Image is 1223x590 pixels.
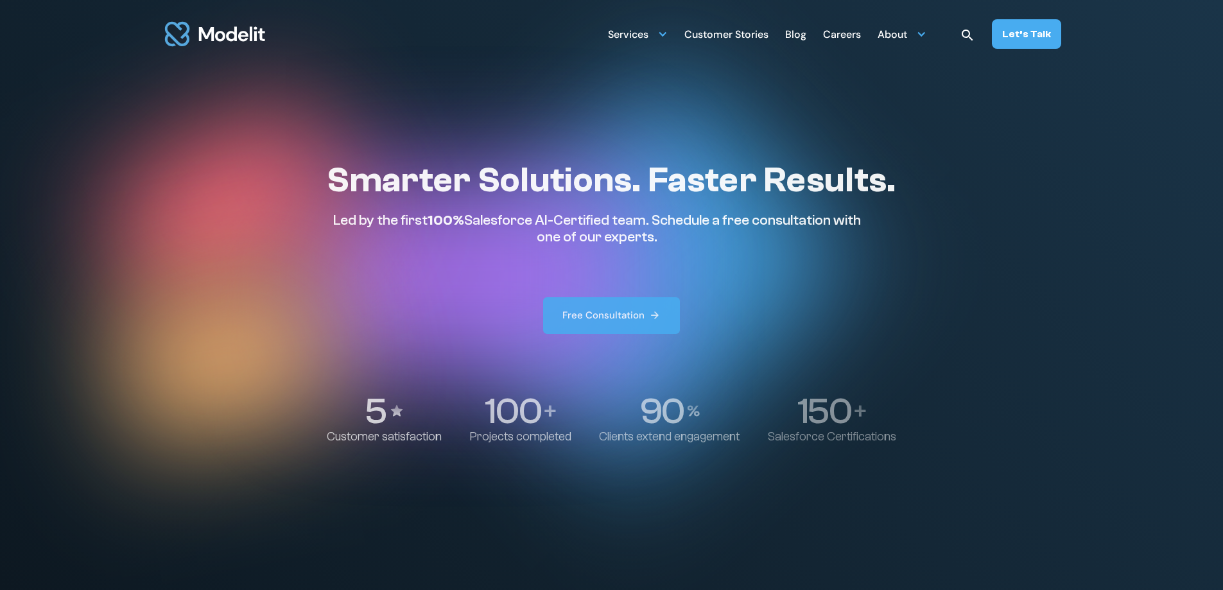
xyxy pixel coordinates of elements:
a: Customer Stories [684,21,768,46]
div: About [878,23,907,48]
div: Free Consultation [562,309,645,322]
p: 100 [485,393,541,429]
div: Services [608,21,668,46]
p: 150 [797,393,851,429]
div: Services [608,23,648,48]
p: Led by the first Salesforce AI-Certified team. Schedule a free consultation with one of our experts. [327,212,867,246]
img: Stars [389,403,404,419]
div: Careers [823,23,861,48]
div: About [878,21,926,46]
a: Free Consultation [543,297,681,334]
a: Careers [823,21,861,46]
a: Blog [785,21,806,46]
p: 5 [365,393,385,429]
img: modelit logo [162,14,268,54]
p: Customer satisfaction [327,429,442,444]
img: Plus [854,405,866,417]
p: Projects completed [470,429,571,444]
a: Let’s Talk [992,19,1061,49]
div: Let’s Talk [1002,27,1051,41]
img: Plus [544,405,556,417]
a: home [162,14,268,54]
img: Percentage [687,405,700,417]
p: Salesforce Certifications [768,429,896,444]
span: 100% [428,212,464,229]
p: 90 [639,393,683,429]
h1: Smarter Solutions. Faster Results. [327,159,896,202]
img: arrow right [649,309,661,321]
p: Clients extend engagement [599,429,740,444]
div: Blog [785,23,806,48]
div: Customer Stories [684,23,768,48]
